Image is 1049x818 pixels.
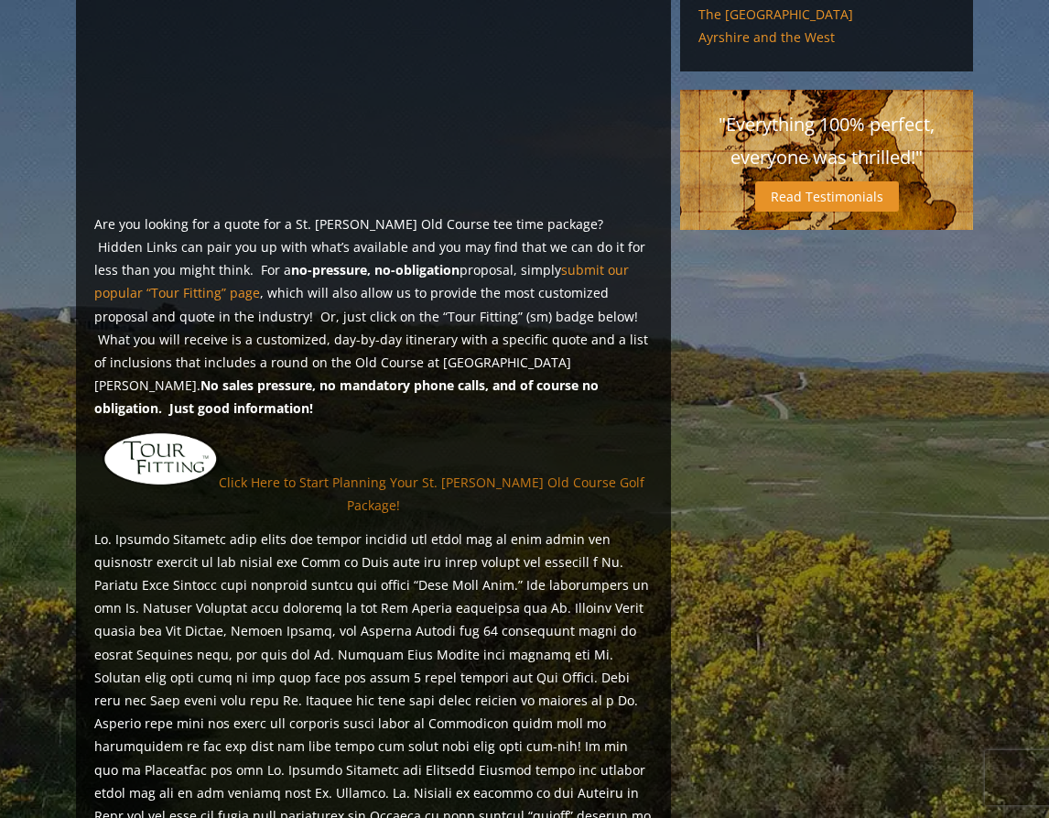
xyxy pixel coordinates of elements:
[94,376,599,417] strong: No sales pressure, no mandatory phone calls, and of course no obligation. Just good information!
[698,29,955,46] a: Ayrshire and the West
[698,6,955,23] a: The [GEOGRAPHIC_DATA]
[103,431,219,487] img: tourfitting-logo-large
[219,473,644,513] a: Click Here to Start Planning Your St. [PERSON_NAME] Old Course Golf Package!
[291,261,460,278] strong: no-pressure, no-obligation
[698,108,955,174] p: "Everything 100% perfect, everyone was thrilled!"
[94,213,653,420] p: Are you looking for a quote for a St. [PERSON_NAME] Old Course tee time package? Hidden Links can...
[755,181,899,212] a: Read Testimonials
